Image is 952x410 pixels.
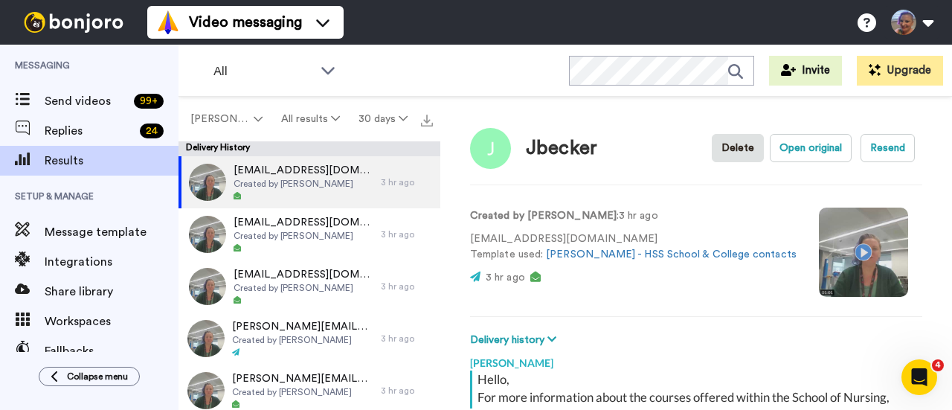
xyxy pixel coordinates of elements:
[234,267,373,282] span: [EMAIL_ADDRESS][DOMAIN_NAME]
[45,342,178,360] span: Fallbacks
[45,313,178,330] span: Workspaces
[45,253,178,271] span: Integrations
[769,56,842,86] button: Invite
[181,106,272,132] button: [PERSON_NAME]
[187,320,225,357] img: 082c43dd-4a21-4b21-9bbb-92fdf1f639e7-thumb.jpg
[712,134,764,162] button: Delete
[272,106,350,132] button: All results
[470,231,797,263] p: [EMAIL_ADDRESS][DOMAIN_NAME] Template used:
[45,283,178,301] span: Share library
[234,163,373,178] span: [EMAIL_ADDRESS][DOMAIN_NAME]
[470,332,561,348] button: Delivery history
[18,12,129,33] img: bj-logo-header-white.svg
[189,216,226,253] img: 082c43dd-4a21-4b21-9bbb-92fdf1f639e7-thumb.jpg
[470,208,797,224] p: : 3 hr ago
[189,164,226,201] img: 082c43dd-4a21-4b21-9bbb-92fdf1f639e7-thumb.jpg
[932,359,944,371] span: 4
[234,178,373,190] span: Created by [PERSON_NAME]
[857,56,943,86] button: Upgrade
[861,134,915,162] button: Resend
[187,372,225,409] img: 082c43dd-4a21-4b21-9bbb-92fdf1f639e7-thumb.jpg
[470,211,617,221] strong: Created by [PERSON_NAME]
[45,223,178,241] span: Message template
[140,124,164,138] div: 24
[470,128,511,169] img: Image of Jbecker
[178,156,440,208] a: [EMAIL_ADDRESS][DOMAIN_NAME]Created by [PERSON_NAME]3 hr ago
[189,268,226,305] img: 082c43dd-4a21-4b21-9bbb-92fdf1f639e7-thumb.jpg
[178,260,440,313] a: [EMAIL_ADDRESS][DOMAIN_NAME]Created by [PERSON_NAME]3 hr ago
[526,138,597,159] div: Jbecker
[134,94,164,109] div: 99 +
[45,122,134,140] span: Replies
[381,176,433,188] div: 3 hr ago
[232,319,373,334] span: [PERSON_NAME][EMAIL_ADDRESS][PERSON_NAME][DOMAIN_NAME]
[770,134,852,162] button: Open original
[381,385,433,397] div: 3 hr ago
[189,12,302,33] span: Video messaging
[421,115,433,126] img: export.svg
[381,333,433,345] div: 3 hr ago
[190,112,251,126] span: [PERSON_NAME]
[67,371,128,382] span: Collapse menu
[178,208,440,260] a: [EMAIL_ADDRESS][DOMAIN_NAME]Created by [PERSON_NAME]3 hr ago
[45,92,128,110] span: Send videos
[39,367,140,386] button: Collapse menu
[546,249,797,260] a: [PERSON_NAME] - HSS School & College contacts
[234,215,373,230] span: [EMAIL_ADDRESS][DOMAIN_NAME]
[381,281,433,292] div: 3 hr ago
[232,386,373,398] span: Created by [PERSON_NAME]
[213,63,313,80] span: All
[45,152,178,170] span: Results
[381,228,433,240] div: 3 hr ago
[901,359,937,395] iframe: Intercom live chat
[178,313,440,365] a: [PERSON_NAME][EMAIL_ADDRESS][PERSON_NAME][DOMAIN_NAME]Created by [PERSON_NAME]3 hr ago
[349,106,416,132] button: 30 days
[232,371,373,386] span: [PERSON_NAME][EMAIL_ADDRESS][PERSON_NAME][PERSON_NAME][DOMAIN_NAME]
[486,272,525,283] span: 3 hr ago
[234,282,373,294] span: Created by [PERSON_NAME]
[178,141,440,156] div: Delivery History
[416,108,437,130] button: Export all results that match these filters now.
[156,10,180,34] img: vm-color.svg
[470,348,922,371] div: [PERSON_NAME]
[234,230,373,242] span: Created by [PERSON_NAME]
[232,334,373,346] span: Created by [PERSON_NAME]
